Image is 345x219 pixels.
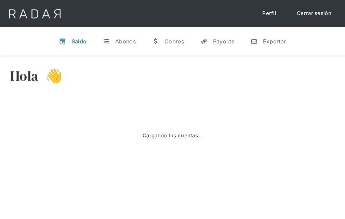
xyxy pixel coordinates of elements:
div: v [59,38,66,45]
div: Exportar [263,38,286,45]
div: Abonos [115,38,136,45]
div: t [103,38,110,45]
div: Cobros [164,38,184,45]
div: y [201,38,208,45]
div: n [251,38,257,45]
a: Perfil [255,7,283,20]
h3: 👋 [38,67,62,84]
div: Cargando tus cuentas... [143,132,202,140]
div: Payouts [213,38,234,45]
h3: Hola [10,67,38,84]
a: Cerrar sesión [290,7,338,20]
div: w [152,38,159,45]
div: Saldo [71,38,87,45]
